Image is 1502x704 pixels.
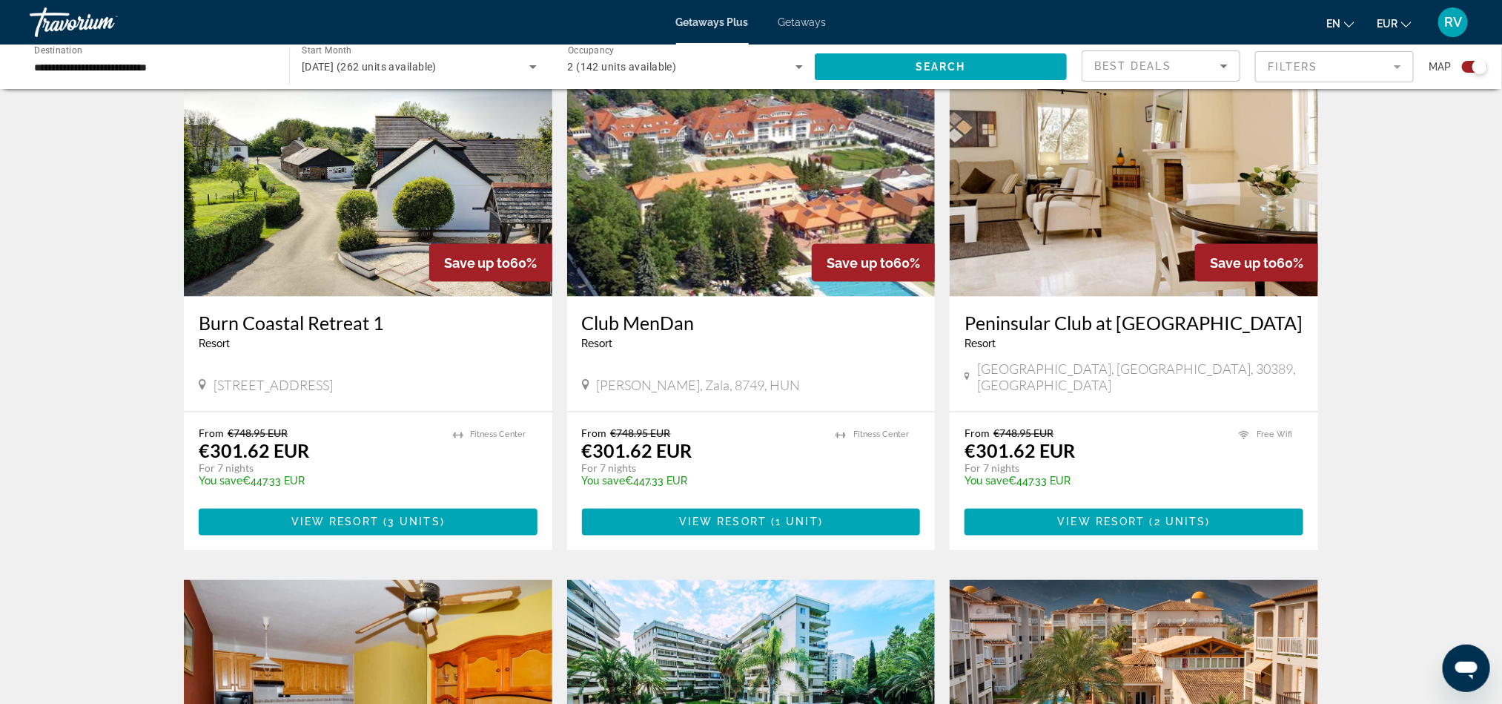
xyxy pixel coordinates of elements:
button: View Resort(2 units) [965,509,1303,536]
span: Free Wifi [1257,430,1292,440]
div: 60% [1195,244,1318,282]
span: en [1326,18,1340,30]
span: Fitness Center [471,430,526,440]
span: [DATE] (262 units available) [302,61,437,73]
span: €748.95 EUR [228,427,288,440]
span: [PERSON_NAME], Zala, 8749, HUN [597,377,801,393]
img: ii_pcm2.jpg [950,59,1318,297]
span: €748.95 EUR [611,427,671,440]
span: From [199,427,224,440]
p: €301.62 EUR [199,440,309,462]
button: View Resort(1 unit) [582,509,921,536]
p: €301.62 EUR [965,440,1075,462]
span: ( ) [767,516,823,528]
p: €447.33 EUR [199,476,438,487]
span: View Resort [291,516,379,528]
span: 2 (142 units available) [568,61,677,73]
span: Map [1429,56,1451,77]
span: Best Deals [1094,60,1171,72]
span: You save [965,476,1008,487]
span: From [582,427,607,440]
span: Resort [582,338,613,349]
span: Save up to [1210,255,1277,271]
mat-select: Sort by [1094,57,1228,75]
span: Save up to [827,255,893,271]
a: Getaways Plus [676,16,749,28]
span: 3 units [388,516,440,528]
span: Search [916,61,966,73]
img: ii_cmd1.jpg [567,59,936,297]
button: Filter [1255,50,1414,83]
a: Burn Coastal Retreat 1 [199,312,537,334]
span: Save up to [444,255,511,271]
a: Peninsular Club at [GEOGRAPHIC_DATA] [965,312,1303,334]
span: Resort [199,338,230,349]
span: You save [582,476,626,487]
a: Club MenDan [582,312,921,334]
span: ( ) [379,516,445,528]
button: Change language [1326,13,1354,34]
p: For 7 nights [582,462,821,476]
span: From [965,427,990,440]
button: User Menu [1434,7,1472,38]
span: View Resort [1058,516,1145,528]
p: For 7 nights [199,462,438,476]
span: €748.95 EUR [993,427,1053,440]
span: 1 unit [775,516,818,528]
span: Destination [34,45,82,56]
p: €447.33 EUR [965,476,1224,487]
span: Occupancy [568,46,615,56]
p: €447.33 EUR [582,476,821,487]
a: Getaways [778,16,827,28]
img: ii_sbp1.jpg [184,59,552,297]
span: EUR [1377,18,1397,30]
a: Travorium [30,3,178,42]
span: ( ) [1145,516,1211,528]
span: RV [1444,15,1462,30]
span: Fitness Center [853,430,909,440]
span: [GEOGRAPHIC_DATA], [GEOGRAPHIC_DATA], 30389, [GEOGRAPHIC_DATA] [977,361,1303,393]
span: Resort [965,338,996,349]
span: View Resort [679,516,767,528]
p: €301.62 EUR [582,440,692,462]
p: For 7 nights [965,462,1224,476]
button: Search [815,53,1067,80]
div: 60% [812,244,935,282]
span: 2 units [1154,516,1206,528]
span: You save [199,476,242,487]
span: Start Month [302,46,351,56]
span: [STREET_ADDRESS] [214,377,333,393]
button: View Resort(3 units) [199,509,537,536]
div: 60% [429,244,552,282]
iframe: Knop om het berichtenvenster te openen [1443,645,1490,692]
button: Change currency [1377,13,1412,34]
